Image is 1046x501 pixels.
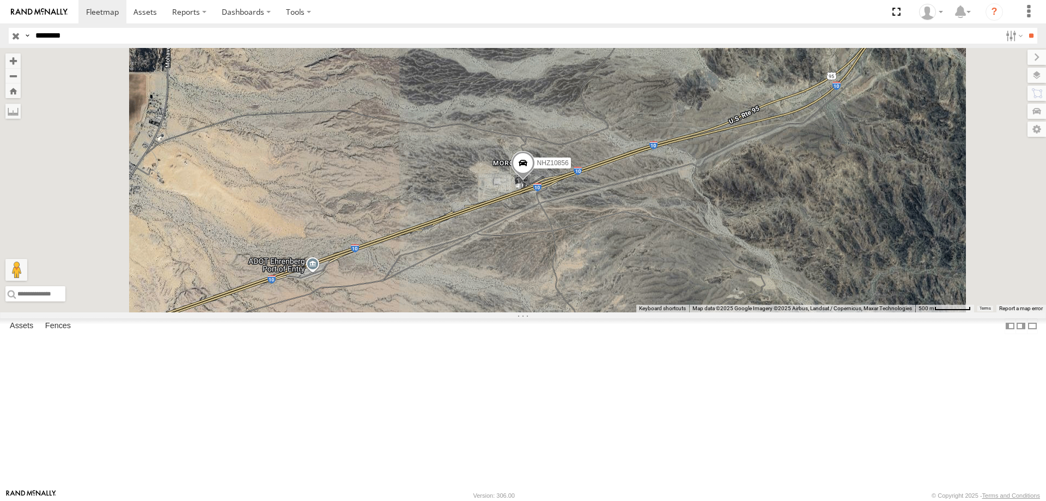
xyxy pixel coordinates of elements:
[915,305,974,312] button: Map Scale: 500 m per 63 pixels
[5,68,21,83] button: Zoom out
[6,490,56,501] a: Visit our Website
[5,83,21,98] button: Zoom Home
[999,305,1043,311] a: Report a map error
[4,318,39,334] label: Assets
[692,305,912,311] span: Map data ©2025 Google Imagery ©2025 Airbus, Landsat / Copernicus, Maxar Technologies
[23,28,32,44] label: Search Query
[986,3,1003,21] i: ?
[537,159,569,166] span: NHZ10856
[5,53,21,68] button: Zoom in
[639,305,686,312] button: Keyboard shortcuts
[919,305,934,311] span: 500 m
[932,492,1040,499] div: © Copyright 2025 -
[1005,318,1015,334] label: Dock Summary Table to the Left
[982,492,1040,499] a: Terms and Conditions
[5,104,21,119] label: Measure
[1027,318,1038,334] label: Hide Summary Table
[1015,318,1026,334] label: Dock Summary Table to the Right
[915,4,947,20] div: Zulema McIntosch
[5,259,27,281] button: Drag Pegman onto the map to open Street View
[980,306,991,311] a: Terms (opens in new tab)
[473,492,515,499] div: Version: 306.00
[40,318,76,334] label: Fences
[1027,122,1046,137] label: Map Settings
[1001,28,1025,44] label: Search Filter Options
[11,8,68,16] img: rand-logo.svg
